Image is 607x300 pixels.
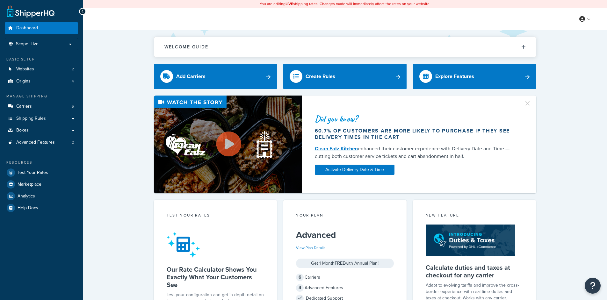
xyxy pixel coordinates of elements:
[5,101,78,112] a: Carriers5
[16,128,29,133] span: Boxes
[5,63,78,75] li: Websites
[426,264,524,279] h5: Calculate duties and taxes at checkout for any carrier
[5,179,78,190] a: Marketplace
[5,22,78,34] a: Dashboard
[335,260,345,267] strong: FREE
[315,165,394,175] a: Activate Delivery Date & Time
[296,212,394,220] div: Your Plan
[72,79,74,84] span: 4
[5,75,78,87] a: Origins4
[167,212,264,220] div: Test your rates
[72,140,74,145] span: 2
[5,125,78,136] a: Boxes
[285,1,293,7] b: LIVE
[585,278,601,294] button: Open Resource Center
[5,75,78,87] li: Origins
[154,64,277,89] a: Add Carriers
[16,67,34,72] span: Websites
[296,284,304,292] span: 4
[5,113,78,125] a: Shipping Rules
[5,202,78,214] a: Help Docs
[5,160,78,165] div: Resources
[315,145,516,160] div: enhanced their customer experience with Delivery Date and Time — cutting both customer service ti...
[296,273,394,282] div: Carriers
[18,205,38,211] span: Help Docs
[16,140,55,145] span: Advanced Features
[315,145,358,152] a: Clean Eatz Kitchen
[296,274,304,281] span: 6
[306,72,335,81] div: Create Rules
[16,41,39,47] span: Scope: Live
[18,182,41,187] span: Marketplace
[315,114,516,123] div: Did you know?
[154,37,536,57] button: Welcome Guide
[16,104,32,109] span: Carriers
[426,212,524,220] div: New Feature
[5,137,78,148] a: Advanced Features2
[176,72,206,81] div: Add Carriers
[296,259,394,268] div: Get 1 Month with Annual Plan!
[18,194,35,199] span: Analytics
[413,64,536,89] a: Explore Features
[5,94,78,99] div: Manage Shipping
[5,190,78,202] a: Analytics
[296,230,394,240] h5: Advanced
[435,72,474,81] div: Explore Features
[72,104,74,109] span: 5
[16,25,38,31] span: Dashboard
[72,67,74,72] span: 2
[167,266,264,289] h5: Our Rate Calculator Shows You Exactly What Your Customers See
[5,137,78,148] li: Advanced Features
[154,96,302,193] img: Video thumbnail
[296,283,394,292] div: Advanced Features
[315,128,516,140] div: 60.7% of customers are more likely to purchase if they see delivery times in the cart
[5,167,78,178] a: Test Your Rates
[18,170,48,175] span: Test Your Rates
[5,57,78,62] div: Basic Setup
[283,64,407,89] a: Create Rules
[5,101,78,112] li: Carriers
[16,116,46,121] span: Shipping Rules
[16,79,31,84] span: Origins
[5,63,78,75] a: Websites2
[296,245,326,251] a: View Plan Details
[164,45,208,49] h2: Welcome Guide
